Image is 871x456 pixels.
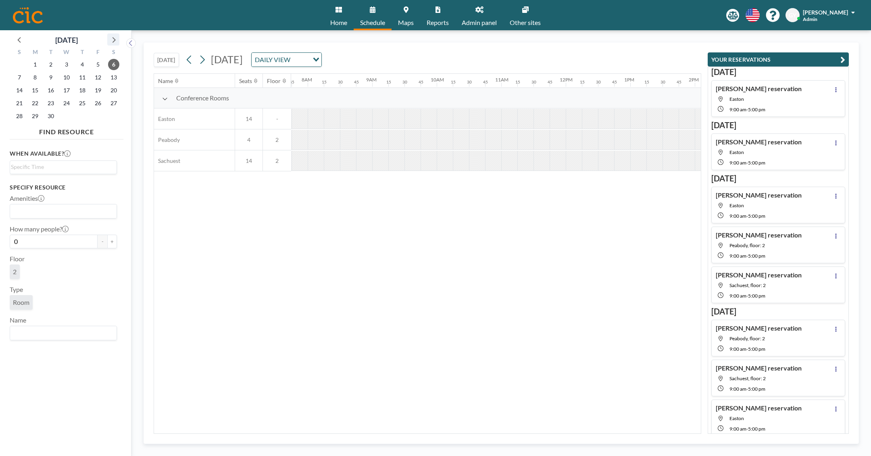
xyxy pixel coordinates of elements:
[366,77,377,83] div: 9AM
[92,59,104,70] span: Friday, September 5, 2025
[290,79,294,85] div: 45
[746,426,748,432] span: -
[14,85,25,96] span: Sunday, September 14, 2025
[716,364,802,372] h4: [PERSON_NAME] reservation
[154,115,175,123] span: Easton
[515,79,520,85] div: 15
[14,110,25,122] span: Sunday, September 28, 2025
[729,293,746,299] span: 9:00 AM
[267,77,281,85] div: Floor
[154,53,179,67] button: [DATE]
[711,120,845,130] h3: [DATE]
[106,48,121,58] div: S
[107,235,117,248] button: +
[729,106,746,112] span: 9:00 AM
[716,271,802,279] h4: [PERSON_NAME] reservation
[13,7,43,23] img: organization-logo
[29,85,41,96] span: Monday, September 15, 2025
[580,79,585,85] div: 15
[729,375,766,381] span: Sachuest, floor: 2
[746,386,748,392] span: -
[716,231,802,239] h4: [PERSON_NAME] reservation
[77,59,88,70] span: Thursday, September 4, 2025
[10,194,44,202] label: Amenities
[548,79,552,85] div: 45
[711,173,845,183] h3: [DATE]
[729,213,746,219] span: 9:00 AM
[10,285,23,294] label: Type
[92,85,104,96] span: Friday, September 19, 2025
[729,160,746,166] span: 9:00 AM
[27,48,43,58] div: M
[11,328,112,338] input: Search for option
[689,77,699,83] div: 2PM
[59,48,75,58] div: W
[10,184,117,191] h3: Specify resource
[711,67,845,77] h3: [DATE]
[427,19,449,26] span: Reports
[789,12,796,19] span: GY
[716,324,802,332] h4: [PERSON_NAME] reservation
[746,293,748,299] span: -
[293,54,308,65] input: Search for option
[211,53,243,65] span: [DATE]
[10,316,26,324] label: Name
[748,213,765,219] span: 5:00 PM
[77,98,88,109] span: Thursday, September 25, 2025
[154,136,180,144] span: Peabody
[263,136,291,144] span: 2
[729,335,765,341] span: Peabody, floor: 2
[729,346,746,352] span: 9:00 AM
[483,79,488,85] div: 45
[263,157,291,164] span: 2
[748,346,765,352] span: 5:00 PM
[748,386,765,392] span: 5:00 PM
[746,160,748,166] span: -
[10,225,69,233] label: How many people?
[55,34,78,46] div: [DATE]
[729,149,744,155] span: Easton
[176,94,229,102] span: Conference Rooms
[330,19,347,26] span: Home
[467,79,472,85] div: 30
[158,77,173,85] div: Name
[263,115,291,123] span: -
[252,53,321,67] div: Search for option
[419,79,423,85] div: 45
[98,235,107,248] button: -
[29,98,41,109] span: Monday, September 22, 2025
[14,98,25,109] span: Sunday, September 21, 2025
[716,404,802,412] h4: [PERSON_NAME] reservation
[235,157,263,164] span: 14
[235,136,263,144] span: 4
[803,16,817,22] span: Admin
[154,157,180,164] span: Sachuest
[10,204,117,218] div: Search for option
[748,293,765,299] span: 5:00 PM
[661,79,665,85] div: 30
[253,54,292,65] span: DAILY VIEW
[13,298,29,306] span: Room
[239,77,252,85] div: Seats
[510,19,541,26] span: Other sites
[729,253,746,259] span: 9:00 AM
[716,191,802,199] h4: [PERSON_NAME] reservation
[451,79,456,85] div: 15
[711,306,845,316] h3: [DATE]
[10,326,117,340] div: Search for option
[29,72,41,83] span: Monday, September 8, 2025
[748,426,765,432] span: 5:00 PM
[29,110,41,122] span: Monday, September 29, 2025
[338,79,343,85] div: 30
[90,48,106,58] div: F
[729,386,746,392] span: 9:00 AM
[531,79,536,85] div: 30
[398,19,414,26] span: Maps
[12,48,27,58] div: S
[11,162,112,171] input: Search for option
[29,59,41,70] span: Monday, September 1, 2025
[748,160,765,166] span: 5:00 PM
[92,72,104,83] span: Friday, September 12, 2025
[729,282,766,288] span: Sachuest, floor: 2
[108,98,119,109] span: Saturday, September 27, 2025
